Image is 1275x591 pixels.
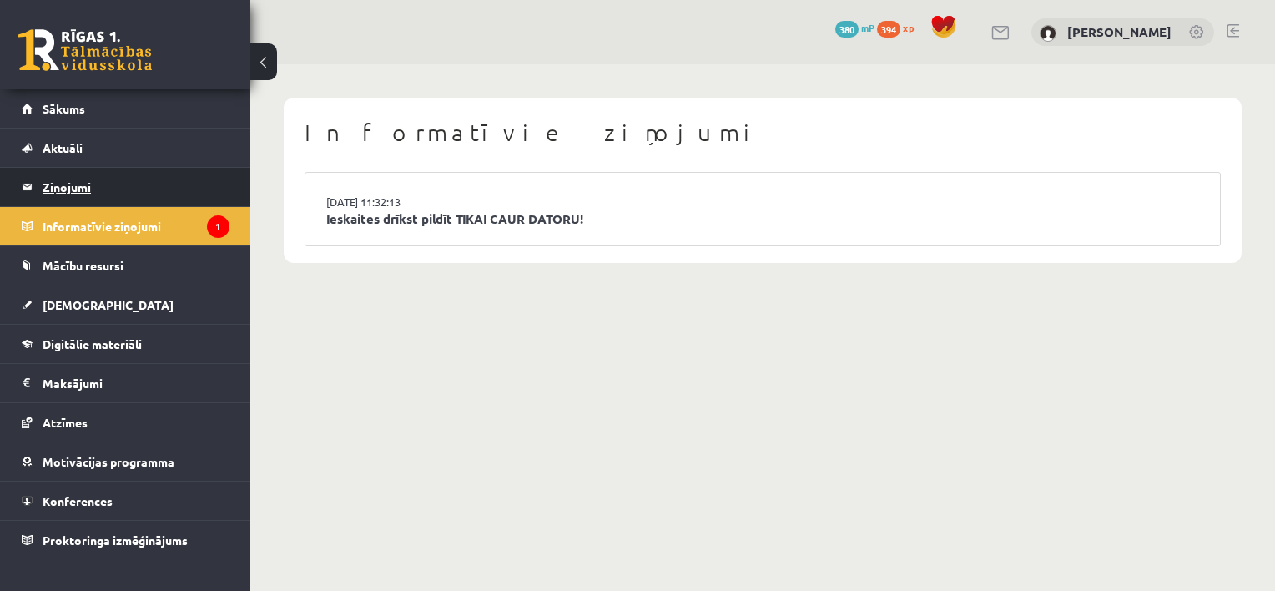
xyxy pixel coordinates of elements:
a: [DATE] 11:32:13 [326,194,451,210]
a: Konferences [22,482,229,520]
a: [DEMOGRAPHIC_DATA] [22,285,229,324]
i: 1 [207,215,229,238]
a: Motivācijas programma [22,442,229,481]
a: Atzīmes [22,403,229,442]
img: Lina Tovanceva [1040,25,1056,42]
span: Proktoringa izmēģinājums [43,533,188,548]
a: Sākums [22,89,229,128]
a: Rīgas 1. Tālmācības vidusskola [18,29,152,71]
span: Motivācijas programma [43,454,174,469]
span: xp [903,21,914,34]
a: Proktoringa izmēģinājums [22,521,229,559]
span: Mācību resursi [43,258,123,273]
span: Aktuāli [43,140,83,155]
a: 394 xp [877,21,922,34]
span: 394 [877,21,900,38]
span: mP [861,21,874,34]
span: Atzīmes [43,415,88,430]
a: Digitālie materiāli [22,325,229,363]
span: [DEMOGRAPHIC_DATA] [43,297,174,312]
a: Maksājumi [22,364,229,402]
span: Digitālie materiāli [43,336,142,351]
a: Informatīvie ziņojumi1 [22,207,229,245]
a: [PERSON_NAME] [1067,23,1172,40]
span: Sākums [43,101,85,116]
legend: Informatīvie ziņojumi [43,207,229,245]
legend: Maksājumi [43,364,229,402]
span: Konferences [43,493,113,508]
a: Mācību resursi [22,246,229,285]
a: 380 mP [835,21,874,34]
legend: Ziņojumi [43,168,229,206]
a: Ziņojumi [22,168,229,206]
span: 380 [835,21,859,38]
a: Aktuāli [22,129,229,167]
a: Ieskaites drīkst pildīt TIKAI CAUR DATORU! [326,210,1199,229]
h1: Informatīvie ziņojumi [305,119,1221,147]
